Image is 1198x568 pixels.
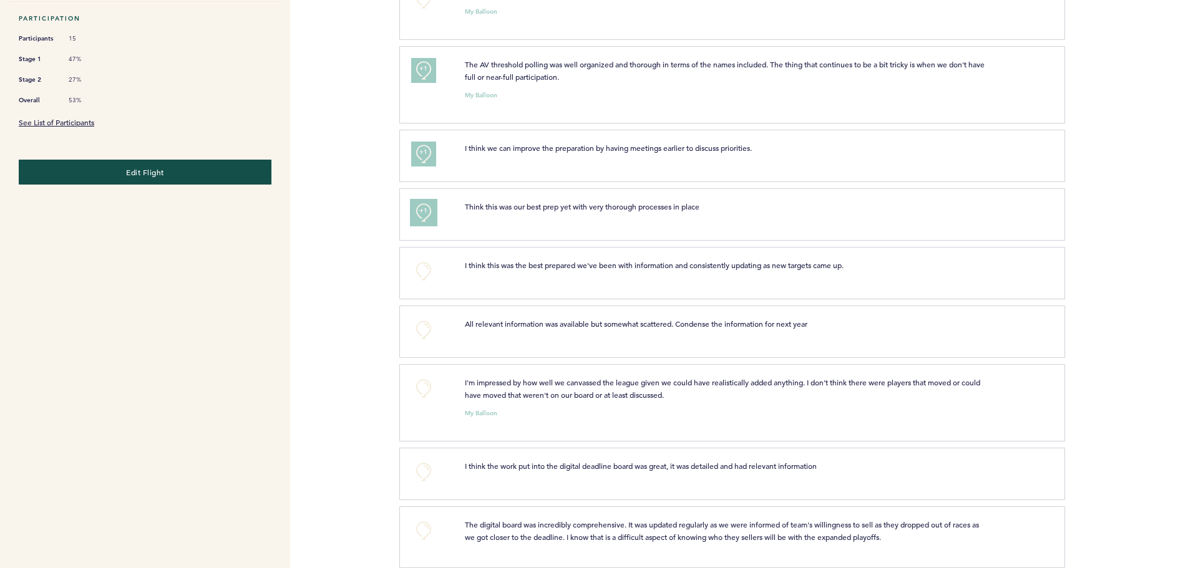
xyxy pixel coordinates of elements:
[411,58,436,83] button: +1
[465,519,981,542] span: The digital board was incredibly comprehensive. It was updated regularly as we were informed of t...
[126,167,164,177] span: Edit Flight
[465,59,986,82] span: The AV threshold polling was well organized and thorough in terms of the names included. The thin...
[19,32,56,45] span: Participants
[465,143,752,153] span: I think we can improve the preparation by having meetings earlier to discuss priorities.
[69,96,106,105] span: 53%
[19,14,271,22] h5: Participation
[69,55,106,64] span: 47%
[419,205,428,217] span: +1
[465,260,844,270] span: I think this was the best prepared we've been with information and consistently updating as new t...
[465,92,497,99] small: My Balloon
[19,94,56,107] span: Overall
[465,9,497,15] small: My Balloon
[419,62,428,75] span: +1
[465,377,982,400] span: I'm impressed by how well we canvassed the league given we could have realistically added anythin...
[19,160,271,185] button: Edit Flight
[465,461,817,471] span: I think the work put into the digital deadline board was great, it was detailed and had relevant ...
[69,75,106,84] span: 27%
[465,410,497,416] small: My Balloon
[465,201,699,211] span: Think this was our best prep yet with very thorough processes in place
[19,74,56,86] span: Stage 2
[69,34,106,43] span: 15
[19,117,94,127] a: See List of Participants
[419,146,428,158] span: +1
[411,200,436,225] button: +1
[19,53,56,65] span: Stage 1
[411,142,436,166] button: +1
[465,319,807,329] span: All relevant information was available but somewhat scattered. Condense the information for next ...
